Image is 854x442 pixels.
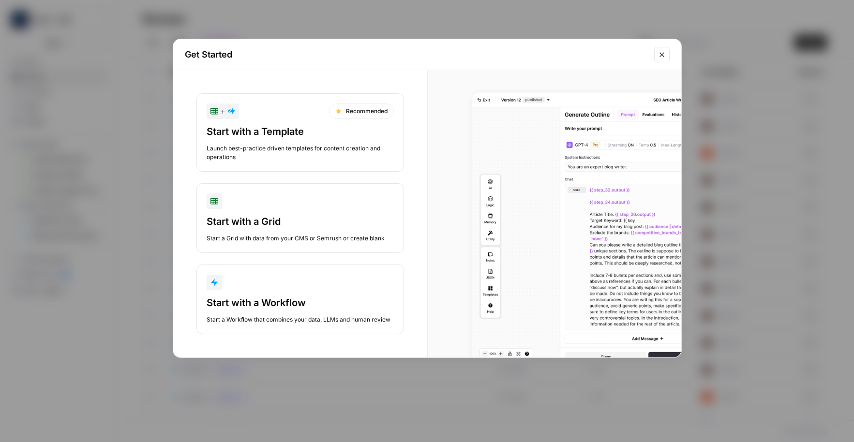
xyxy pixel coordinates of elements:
[207,296,394,309] div: Start with a Workflow
[207,125,394,138] div: Start with a Template
[196,93,404,172] button: +RecommendedStart with a TemplateLaunch best-practice driven templates for content creation and o...
[207,215,394,228] div: Start with a Grid
[207,315,394,324] div: Start a Workflow that combines your data, LLMs and human review
[207,234,394,243] div: Start a Grid with data from your CMS or Semrush or create blank
[196,265,404,334] button: Start with a WorkflowStart a Workflow that combines your data, LLMs and human review
[185,48,648,61] h2: Get Started
[329,103,394,119] div: Recommended
[207,144,394,162] div: Launch best-practice driven templates for content creation and operations
[196,183,404,253] button: Start with a GridStart a Grid with data from your CMS or Semrush or create blank
[654,47,670,62] button: Close modal
[210,105,235,117] div: +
